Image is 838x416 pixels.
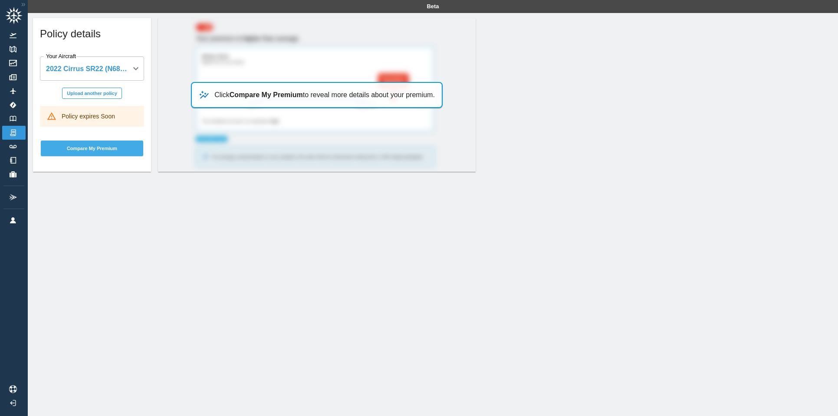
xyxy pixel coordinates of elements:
[230,91,303,98] b: Compare My Premium
[33,18,151,53] div: Policy details
[40,56,144,81] div: 2022 Cirrus SR22 (N68HW)
[62,108,115,124] div: Policy expires Soon
[46,52,76,60] label: Your Aircraft
[214,90,435,100] p: Click to reveal more details about your premium.
[62,88,122,99] button: Upload another policy
[199,90,209,100] img: uptrend-and-star-798e9c881b4915e3b082.svg
[41,141,143,156] button: Compare My Premium
[40,27,101,41] h5: Policy details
